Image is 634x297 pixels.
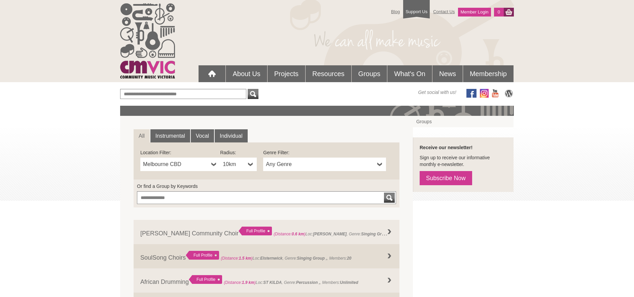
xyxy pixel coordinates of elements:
[134,268,399,293] a: African Drumming Full Profile (Distance:1.9 km)Loc:ST KILDA, Genre:Percussion ,, Members:Unlimited
[430,6,458,18] a: Contact Us
[292,232,304,236] strong: 0.6 km
[480,89,489,98] img: icon-instagram.png
[220,158,257,171] a: 10km
[432,65,463,82] a: News
[221,256,351,261] span: Loc: , Genre: , Members:
[215,129,248,143] a: Individual
[134,220,399,244] a: [PERSON_NAME] Community Choir Full Profile (Distance:0.6 km)Loc:[PERSON_NAME], Genre:Singing Grou...
[120,3,175,78] img: cmvic_logo.png
[242,280,254,285] strong: 1.9 km
[260,256,282,261] strong: Elsternwick
[361,230,391,237] strong: Singing Group ,
[313,232,347,236] strong: [PERSON_NAME]
[306,65,351,82] a: Resources
[140,158,220,171] a: Melbourne CBD
[420,171,472,185] a: Subscribe Now
[347,256,351,261] strong: 20
[220,149,257,156] label: Radius:
[239,256,251,261] strong: 1.5 km
[263,280,282,285] strong: ST KILDA
[263,158,386,171] a: Any Genre
[221,256,253,261] span: (Distance: )
[463,65,514,82] a: Membership
[413,116,514,127] a: Groups
[266,160,375,168] span: Any Genre
[340,280,358,285] strong: Unlimited
[186,251,219,260] div: Full Profile
[420,145,472,150] strong: Receive our newsletter!
[226,65,267,82] a: About Us
[189,275,222,284] div: Full Profile
[274,230,392,237] span: Loc: , Genre: ,
[224,280,358,285] span: Loc: , Genre: , Members:
[263,149,386,156] label: Genre Filter:
[387,65,432,82] a: What's On
[268,65,305,82] a: Projects
[134,129,150,143] a: All
[134,244,399,268] a: SoulSong Choirs Full Profile (Distance:1.5 km)Loc:Elsternwick, Genre:Singing Group ,, Members:20
[191,129,214,143] a: Vocal
[239,227,272,235] div: Full Profile
[388,6,403,18] a: Blog
[297,256,327,261] strong: Singing Group ,
[418,89,456,96] span: Get social with us!
[296,280,320,285] strong: Percussion ,
[274,232,306,236] span: (Distance: )
[140,149,220,156] label: Location Filter:
[420,154,507,168] p: Sign up to receive our informative monthly e-newsletter.
[223,160,245,168] span: 10km
[504,89,514,98] img: CMVic Blog
[458,8,491,16] a: Member Login
[143,160,209,168] span: Melbourne CBD
[150,129,190,143] a: Instrumental
[224,280,256,285] span: (Distance: )
[494,8,504,16] a: 0
[352,65,387,82] a: Groups
[137,183,396,190] label: Or find a Group by Keywords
